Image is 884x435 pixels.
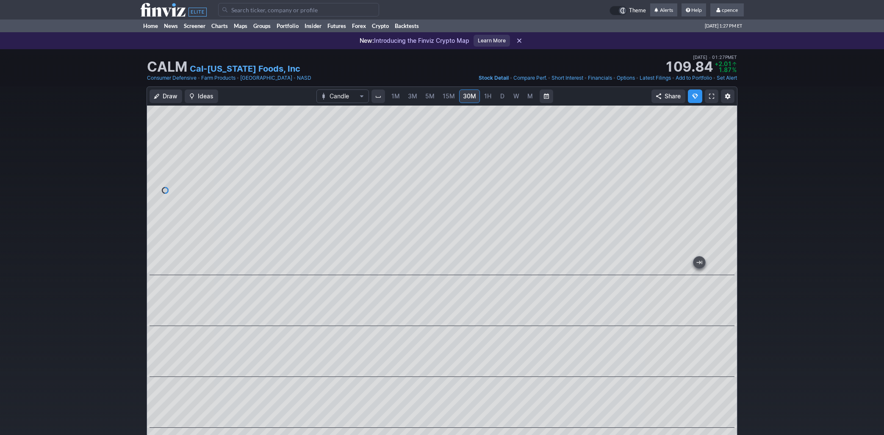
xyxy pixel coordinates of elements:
a: Compare Perf. [513,74,547,82]
a: [GEOGRAPHIC_DATA] [240,74,292,82]
a: NASD [297,74,311,82]
span: • [672,74,675,82]
a: Short Interest [551,74,583,82]
span: • [636,74,639,82]
button: Range [540,89,553,103]
a: Futures [324,20,349,32]
span: 3M [408,92,417,100]
span: Share [665,92,681,100]
span: • [510,74,513,82]
a: Charts [208,20,231,32]
a: Options [617,74,635,82]
a: 5M [421,89,438,103]
span: • [548,74,551,82]
a: 30M [459,89,480,103]
strong: 109.84 [665,60,713,74]
span: • [709,55,711,60]
span: Compare Perf. [513,75,547,81]
span: 15M [443,92,455,100]
a: Backtests [392,20,422,32]
a: 3M [404,89,421,103]
button: Jump to the most recent bar [693,257,705,268]
span: Theme [629,6,646,15]
span: • [613,74,616,82]
span: +2.01 [715,60,732,67]
span: 5M [425,92,435,100]
span: Ideas [198,92,213,100]
a: Maps [231,20,250,32]
a: Latest Filings [640,74,671,82]
a: D [496,89,509,103]
span: D [500,92,504,100]
a: Forex [349,20,369,32]
span: New: [360,37,374,44]
a: M [524,89,537,103]
a: Alerts [650,3,677,17]
span: 1H [484,92,491,100]
a: Financials [588,74,612,82]
span: 30M [463,92,476,100]
span: • [197,74,200,82]
span: • [236,74,239,82]
a: W [510,89,523,103]
span: • [293,74,296,82]
a: Stock Detail [479,74,509,82]
button: Interval [371,89,385,103]
span: Candle [330,92,356,100]
button: Share [651,89,685,103]
a: Portfolio [274,20,302,32]
span: Draw [163,92,177,100]
a: 15M [439,89,459,103]
a: Home [140,20,161,32]
span: 1M [391,92,400,100]
h1: CALM [147,60,187,74]
span: W [513,92,519,100]
a: Farm Products [201,74,236,82]
span: Latest Filings [640,75,671,81]
a: Groups [250,20,274,32]
button: Draw [150,89,182,103]
span: [DATE] 1:27 PM ET [705,20,742,32]
a: Set Alert [717,74,737,82]
button: Chart Settings [721,89,734,103]
span: % [732,66,737,73]
a: 1M [388,89,404,103]
span: • [713,74,716,82]
a: Insider [302,20,324,32]
a: 1H [480,89,495,103]
a: Theme [610,6,646,15]
a: cpence [710,3,744,17]
button: Explore new features [688,89,702,103]
a: Help [682,3,706,17]
a: Consumer Defensive [147,74,197,82]
span: [DATE] 01:27PM ET [693,53,737,61]
a: Add to Portfolio [676,74,712,82]
a: Learn More [474,35,510,47]
input: Search [218,3,379,17]
span: M [528,92,533,100]
span: cpence [722,7,738,13]
a: Fullscreen [705,89,718,103]
a: Screener [181,20,208,32]
span: 1.87 [718,66,732,73]
p: Introducing the Finviz Crypto Map [360,36,469,45]
button: Ideas [185,89,218,103]
a: News [161,20,181,32]
a: Cal-[US_STATE] Foods, Inc [190,63,300,75]
span: • [584,74,587,82]
button: Chart Type [316,89,369,103]
a: Crypto [369,20,392,32]
span: Stock Detail [479,75,509,81]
